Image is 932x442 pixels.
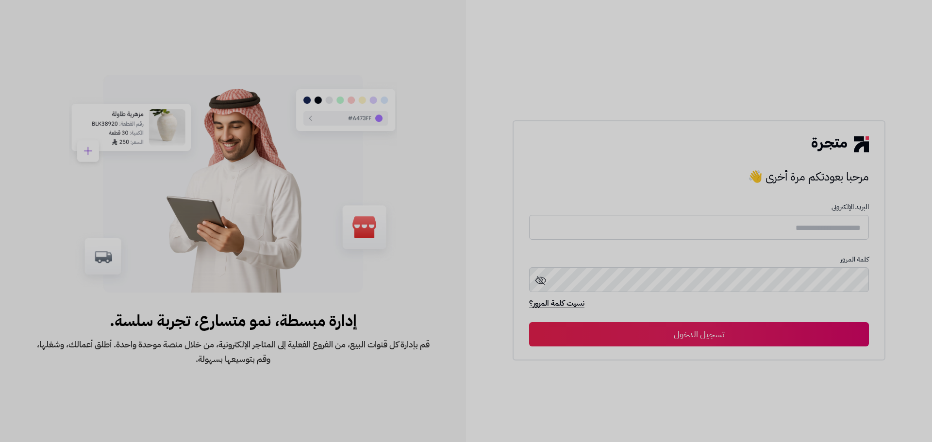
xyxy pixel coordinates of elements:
p: كلمة المرور [529,256,869,263]
a: نسيت كلمة المرور؟ [529,297,584,311]
span: إدارة مبسطة، نمو متسارع، تجربة سلسة. [31,309,435,332]
img: logo-2.png [812,136,869,152]
span: قم بإدارة كل قنوات البيع، من الفروع الفعلية إلى المتاجر الإلكترونية، من خلال منصة موحدة واحدة. أط... [31,337,435,366]
h3: مرحبا بعودتكم مرة أخرى 👋 [529,167,869,186]
button: تسجيل الدخول [529,322,869,346]
p: البريد الإلكترونى [529,203,869,211]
